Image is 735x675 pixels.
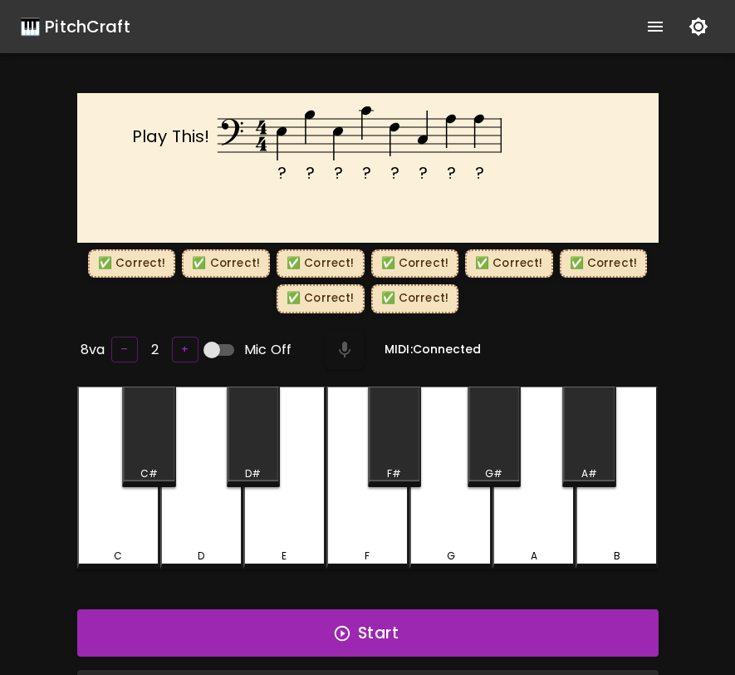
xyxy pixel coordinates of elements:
button: show more [635,7,675,47]
text: ? [390,161,399,185]
text: ? [474,161,483,185]
text: ? [446,161,455,185]
div: D# [245,466,261,481]
div: F [365,549,370,564]
div: ✅ Correct! [560,249,648,278]
div: A# [581,466,597,481]
h6: 2 [151,338,159,362]
span: Mic Off [244,340,292,360]
div: D [198,549,204,564]
a: 🎹 PitchCraft [20,13,130,40]
div: ✅ Correct! [277,284,365,313]
div: G# [485,466,502,481]
text: Play This! [132,125,210,148]
button: + [172,337,198,362]
div: ✅ Correct! [182,249,270,278]
div: ✅ Correct! [88,249,176,278]
text: ? [362,161,371,185]
div: G [447,549,455,564]
div: ✅ Correct! [277,249,365,278]
div: B [614,549,620,564]
button: – [111,337,138,362]
text: ? [277,161,287,185]
text: ? [419,161,428,185]
div: ✅ Correct! [371,249,459,278]
div: E [282,549,287,564]
div: C# [140,466,158,481]
div: A [531,549,537,564]
div: F# [387,466,401,481]
h6: 8va [81,338,105,362]
text: ? [306,161,315,185]
div: C [114,549,122,564]
h6: MIDI: Connected [385,341,481,359]
div: ✅ Correct! [465,249,553,278]
div: ✅ Correct! [371,284,459,313]
text: ? [334,161,343,185]
button: Start [77,609,659,658]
